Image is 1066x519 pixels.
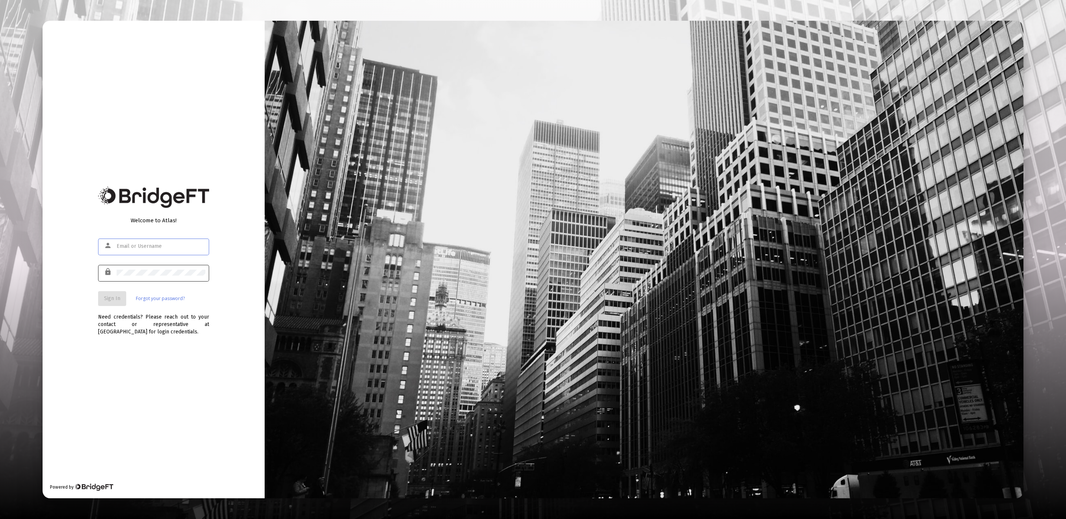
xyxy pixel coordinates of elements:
span: Sign In [104,295,120,302]
mat-icon: lock [104,267,113,276]
div: Powered by [50,483,113,491]
a: Forgot your password? [136,295,185,302]
mat-icon: person [104,241,113,250]
div: Need credentials? Please reach out to your contact or representative at [GEOGRAPHIC_DATA] for log... [98,306,209,336]
div: Welcome to Atlas! [98,217,209,224]
img: Bridge Financial Technology Logo [74,483,113,491]
input: Email or Username [117,243,205,249]
button: Sign In [98,291,126,306]
img: Bridge Financial Technology Logo [98,187,209,208]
